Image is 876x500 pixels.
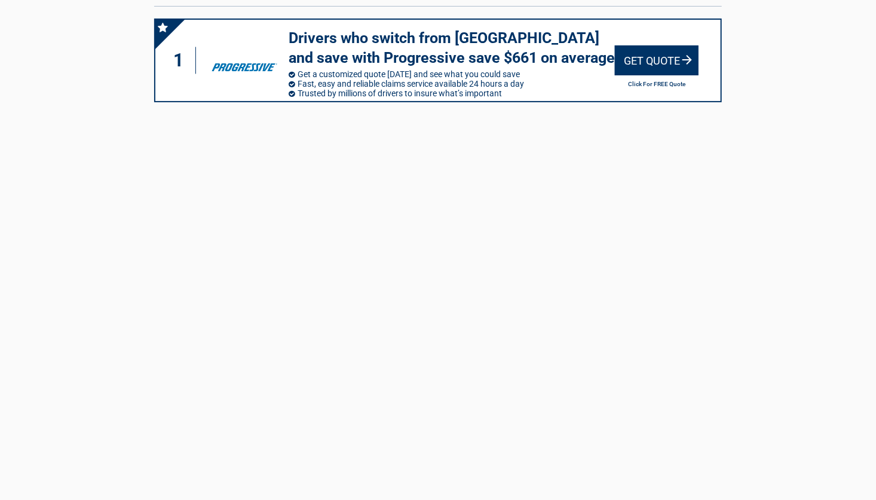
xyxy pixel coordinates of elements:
[615,45,699,75] div: Get Quote
[167,47,196,74] div: 1
[289,29,615,68] h3: Drivers who switch from [GEOGRAPHIC_DATA] and save with Progressive save $661 on average
[289,69,615,79] li: Get a customized quote [DATE] and see what you could save
[615,81,699,87] h2: Click For FREE Quote
[289,79,615,89] li: Fast, easy and reliable claims service available 24 hours a day
[289,89,615,98] li: Trusted by millions of drivers to insure what’s important
[206,42,283,79] img: progressive's logo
